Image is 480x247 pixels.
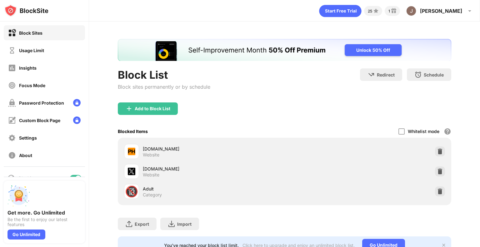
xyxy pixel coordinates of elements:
[388,9,390,13] div: 1
[7,210,81,216] div: Get more. Go Unlimited
[125,185,138,198] div: 🔞
[372,7,380,15] img: points-small.svg
[408,129,439,134] div: Whitelist mode
[143,192,162,198] div: Category
[390,7,397,15] img: reward-small.svg
[19,135,37,141] div: Settings
[8,134,16,142] img: settings-off.svg
[143,152,159,158] div: Website
[19,100,64,106] div: Password Protection
[135,106,170,111] div: Add to Block List
[19,48,44,53] div: Usage Limit
[128,168,135,175] img: favicons
[118,39,451,61] iframe: Banner
[8,151,16,159] img: about-off.svg
[19,175,36,181] div: Blocking
[420,8,462,14] div: [PERSON_NAME]
[406,6,416,16] img: ACg8ocIYa5qOxz6V25Mu5GDDyRTsxNRYcbp-nZSnpL4jaC-OodZ2zQ=s96-c
[143,165,284,172] div: [DOMAIN_NAME]
[19,83,45,88] div: Focus Mode
[8,29,16,37] img: block-on.svg
[128,148,135,155] img: favicons
[8,82,16,89] img: focus-off.svg
[4,4,48,17] img: logo-blocksite.svg
[143,172,159,178] div: Website
[118,68,210,81] div: Block List
[424,72,444,77] div: Schedule
[7,217,81,227] div: Be the first to enjoy our latest features
[8,99,16,107] img: password-protection-off.svg
[118,84,210,90] div: Block sites permanently or by schedule
[73,99,81,106] img: lock-menu.svg
[118,129,148,134] div: Blocked Items
[19,30,42,36] div: Block Sites
[7,185,30,207] img: push-unlimited.svg
[19,65,37,71] div: Insights
[8,64,16,72] img: insights-off.svg
[319,5,362,17] div: animation
[368,9,372,13] div: 25
[7,174,15,182] img: blocking-icon.svg
[177,221,192,227] div: Import
[135,221,149,227] div: Export
[73,116,81,124] img: lock-menu.svg
[19,118,60,123] div: Custom Block Page
[19,153,32,158] div: About
[377,72,395,77] div: Redirect
[7,230,45,240] div: Go Unlimited
[143,185,284,192] div: Adult
[143,146,284,152] div: [DOMAIN_NAME]
[8,116,16,124] img: customize-block-page-off.svg
[8,47,16,54] img: time-usage-off.svg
